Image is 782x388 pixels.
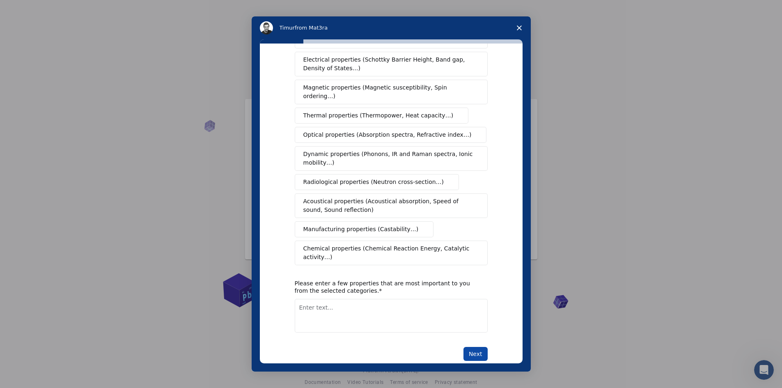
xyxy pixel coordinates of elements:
button: Magnetic properties (Magnetic susceptibility, Spin ordering…) [295,80,488,104]
div: Please enter a few properties that are most important to you from the selected categories. [295,280,475,294]
span: Magnetic properties (Magnetic susceptibility, Spin ordering…) [303,83,473,101]
span: Timur [280,25,295,31]
button: Radiological properties (Neutron cross-section…) [295,174,459,190]
span: Radiological properties (Neutron cross-section…) [303,178,444,186]
button: Manufacturing properties (Castability…) [295,221,434,237]
button: Electrical properties (Schottky Barrier Height, Band gap, Density of States…) [295,52,488,76]
button: Acoustical properties (Acoustical absorption, Speed of sound, Sound reflection) [295,193,488,218]
span: Soporte [16,6,46,13]
span: from Mat3ra [295,25,328,31]
button: Chemical properties (Chemical Reaction Energy, Catalytic activity…) [295,241,488,265]
span: Chemical properties (Chemical Reaction Energy, Catalytic activity…) [303,244,473,262]
span: Acoustical properties (Acoustical absorption, Speed of sound, Sound reflection) [303,197,474,214]
img: Profile image for Timur [260,21,273,34]
button: Optical properties (Absorption spectra, Refractive index…) [295,127,487,143]
span: Manufacturing properties (Castability…) [303,225,419,234]
button: Thermal properties (Thermopower, Heat capacity…) [295,108,469,124]
span: Optical properties (Absorption spectra, Refractive index…) [303,131,472,139]
textarea: Enter text... [295,299,488,333]
span: Close survey [508,16,531,39]
button: Next [463,347,488,361]
span: Electrical properties (Schottky Barrier Height, Band gap, Density of States…) [303,55,474,73]
span: Thermal properties (Thermopower, Heat capacity…) [303,111,454,120]
button: Dynamic properties (Phonons, IR and Raman spectra, Ionic mobility…) [295,146,488,171]
span: Dynamic properties (Phonons, IR and Raman spectra, Ionic mobility…) [303,150,474,167]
